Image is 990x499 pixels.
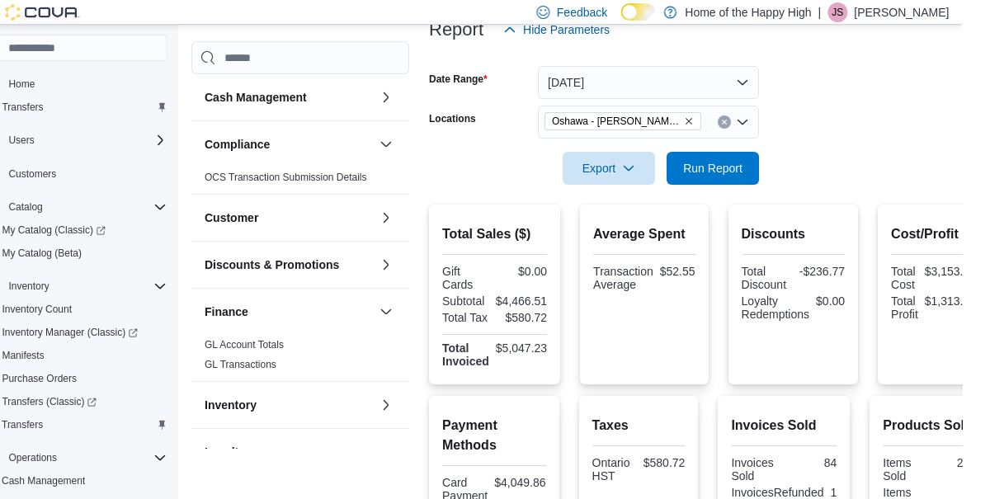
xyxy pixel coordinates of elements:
button: Purchase Orders [16,367,201,390]
div: Loyalty Redemptions [770,294,838,321]
span: Customers [36,167,84,181]
span: Transfers (Classic) [30,395,125,408]
span: Purchase Orders [23,369,195,388]
button: Catalog [3,195,201,219]
button: Discounts & Promotions [233,257,401,273]
button: [DATE] [566,66,787,99]
span: Operations [30,448,195,468]
span: Inventory [36,280,77,293]
button: Transfers [16,413,201,436]
button: Open list of options [764,115,777,129]
button: Finance [404,302,424,322]
button: Customer [233,209,401,226]
input: Dark Mode [648,3,683,21]
div: Ontario HST [620,456,663,483]
button: Loyalty [404,442,424,462]
span: Transfers [30,101,71,114]
span: Inventory Count [23,299,195,319]
div: Compliance [219,167,437,194]
strong: Total Invoiced [470,341,517,368]
span: Inventory Manager (Classic) [30,326,166,339]
div: Total Cost [919,265,946,291]
h2: Invoices Sold [759,416,865,435]
button: Transfers [16,96,201,119]
a: Transfers [23,97,78,117]
div: -$236.77 [824,265,873,278]
div: Jessica Sproul [856,2,875,22]
button: Export [591,152,683,185]
div: $52.55 [688,265,724,278]
a: OCS Transaction Submission Details [233,172,395,183]
button: Discounts & Promotions [404,255,424,275]
div: $580.72 [526,311,576,324]
div: 84 [815,456,865,469]
h3: Customer [233,209,286,226]
span: Home [30,73,195,93]
button: Operations [30,448,92,468]
span: Manifests [23,346,195,365]
span: Transfers (Classic) [23,392,195,412]
div: $4,049.86 [522,476,573,489]
span: Users [36,134,62,147]
button: Users [30,130,68,150]
button: Cash Management [233,89,401,106]
span: Hide Parameters [551,21,638,38]
span: Cash Management [23,471,195,491]
h3: Compliance [233,136,298,153]
div: $580.72 [670,456,713,469]
p: | [846,2,849,22]
button: Customers [3,162,201,186]
div: Invoices Sold [759,456,808,483]
button: My Catalog (Beta) [16,242,201,265]
h3: Finance [233,304,276,320]
h2: Discounts [770,224,874,244]
button: Customer [404,208,424,228]
span: Export [601,152,673,185]
button: Inventory [404,395,424,415]
span: GL Account Totals [233,338,312,351]
h3: Inventory [233,397,285,413]
div: InvoicesRefunded [759,486,851,499]
span: Inventory Manager (Classic) [23,322,195,342]
button: Loyalty [233,444,401,460]
button: Home [3,71,201,95]
button: Catalog [30,197,77,217]
span: Feedback [584,4,634,21]
h3: Report [457,20,511,40]
a: Home [30,74,69,94]
button: Compliance [404,134,424,154]
span: GL Transactions [233,358,304,371]
h2: Payment Methods [470,416,574,455]
button: Inventory [3,275,201,298]
button: Finance [233,304,401,320]
span: Catalog [30,197,195,217]
a: Transfers (Classic) [23,392,131,412]
span: Catalog [36,200,70,214]
span: My Catalog (Classic) [30,224,134,237]
button: Remove Oshawa - Gibb St - Friendly Stranger from selection in this group [712,116,722,126]
span: Run Report [711,160,771,177]
span: JS [860,2,871,22]
div: $5,047.23 [524,341,575,355]
a: Customers [30,164,91,184]
div: Total Discount [770,265,818,291]
span: Operations [36,451,85,464]
span: Transfers [23,415,195,435]
span: My Catalog (Classic) [23,220,195,240]
h3: Loyalty [233,444,273,460]
button: Manifests [16,344,201,367]
button: Clear input [746,115,759,129]
div: Total Tax [470,311,520,324]
a: GL Account Totals [233,339,312,351]
h3: Cash Management [233,89,335,106]
button: Users [3,129,201,152]
a: Purchase Orders [23,369,111,388]
a: Inventory Manager (Classic) [16,321,201,344]
span: Customers [30,163,195,184]
label: Locations [457,112,504,125]
a: My Catalog (Classic) [16,219,201,242]
span: Purchase Orders [30,372,105,385]
div: $0.00 [526,265,576,278]
a: Cash Management [23,471,120,491]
